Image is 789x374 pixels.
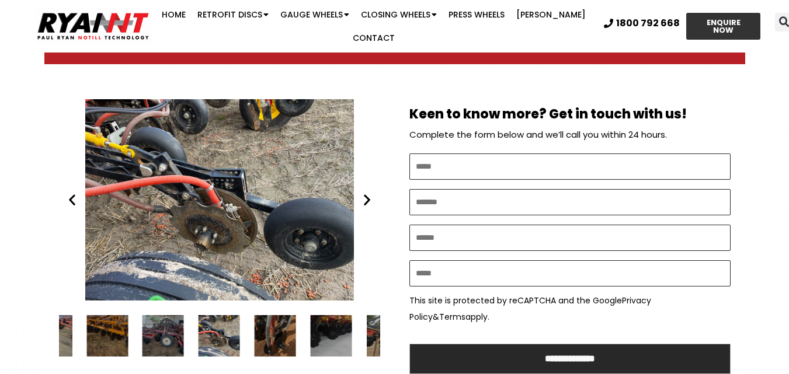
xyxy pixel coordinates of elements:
[59,315,380,356] div: Slides Slides
[30,315,72,356] div: 24 / 34
[35,8,152,44] img: Ryan NT logo
[347,26,401,50] a: Contact
[192,3,274,26] a: Retrofit Discs
[604,19,680,28] a: 1800 792 668
[156,3,192,26] a: Home
[686,13,761,40] a: ENQUIRE NOW
[59,99,380,300] div: Slides
[616,19,680,28] span: 1800 792 668
[355,3,443,26] a: Closing Wheels
[697,19,750,34] span: ENQUIRE NOW
[255,315,296,356] div: 28 / 34
[199,315,240,356] div: 27 / 34
[86,315,128,356] div: 25 / 34
[439,311,465,323] a: Terms
[310,315,352,356] div: 29 / 34
[409,108,731,121] h2: Keen to know more? Get in touch with us!
[59,99,380,300] div: 27 / 34
[409,127,731,143] p: Complete the form below and we’ll call you within 24 hours.
[366,315,408,356] div: 30 / 34
[274,3,355,26] a: Gauge Wheels
[510,3,592,26] a: [PERSON_NAME]
[199,315,240,356] div: RYAN NT Retrofit Double Discs
[153,3,595,50] nav: Menu
[59,99,380,300] div: RYAN NT Retrofit Double Discs
[360,193,374,207] div: Next slide
[65,193,79,207] div: Previous slide
[409,292,731,325] p: This site is protected by reCAPTCHA and the Google & apply.
[142,315,184,356] div: 26 / 34
[443,3,510,26] a: Press Wheels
